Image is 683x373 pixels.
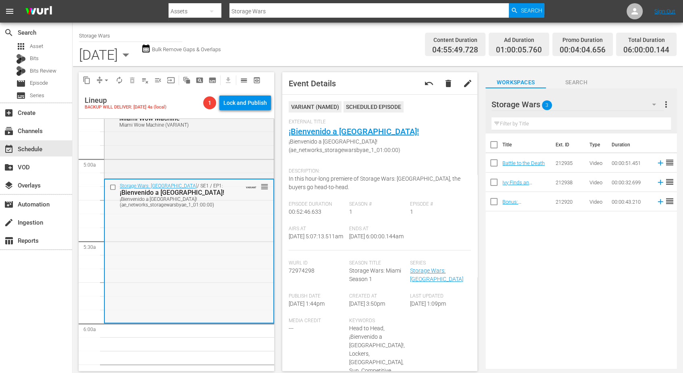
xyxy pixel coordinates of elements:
[349,293,406,300] span: Created At
[4,108,14,118] span: Create
[344,101,404,113] div: Scheduled Episode
[552,153,586,173] td: 212935
[30,92,44,100] span: Series
[4,144,14,154] span: Schedule
[30,79,48,87] span: Episode
[654,8,675,15] a: Sign Out
[79,47,118,63] div: [DATE]
[183,76,191,84] span: auto_awesome_motion_outlined
[521,3,542,18] span: Search
[550,133,584,156] th: Ext. ID
[410,260,467,267] span: Series
[289,318,346,324] span: Media Credit
[608,153,653,173] td: 00:00:51.451
[656,178,665,187] svg: Add to Schedule
[410,300,446,307] span: [DATE] 1:09pm
[410,267,463,282] a: Storage Wars: [GEOGRAPHIC_DATA]
[151,46,221,52] span: Bulk Remove Gaps & Overlaps
[113,74,126,87] span: Loop Content
[120,196,234,208] div: ¡Bienvenido a [GEOGRAPHIC_DATA]! (ae_networks_storagewarsbyae_1_01:00:00)
[16,79,26,88] span: Episode
[289,233,343,240] span: [DATE] 5:07:13.511am
[152,74,165,87] span: Fill episodes with ad slates
[193,74,206,87] span: Create Search Block
[349,233,404,240] span: [DATE] 6:00:00.144am
[349,260,406,267] span: Season Title
[419,74,439,93] button: undo
[586,192,608,211] td: Video
[496,34,542,46] div: Ad Duration
[4,218,14,227] span: Ingestion
[96,76,104,84] span: compress
[120,183,234,208] div: / SE1 / EP1:
[502,179,537,192] a: Ivy Finds an Unmentionable
[4,181,14,190] span: Overlays
[196,76,204,84] span: pageview_outlined
[349,300,385,307] span: [DATE] 3:50pm
[608,173,653,192] td: 00:00:32.699
[349,226,406,232] span: Ends At
[141,76,149,84] span: playlist_remove_outlined
[560,34,606,46] div: Promo Duration
[85,96,167,105] div: Lineup
[289,267,314,274] span: 72974298
[289,226,346,232] span: Airs At
[661,95,671,114] button: more_vert
[253,76,261,84] span: preview_outlined
[250,74,263,87] span: View Backup
[80,74,93,87] span: Copy Lineup
[177,72,193,88] span: Refresh All Search Blocks
[120,189,234,196] div: ¡Bienvenido a [GEOGRAPHIC_DATA]!
[115,76,123,84] span: autorenew_outlined
[289,201,346,208] span: Episode Duration
[223,96,267,110] div: Lock and Publish
[546,77,606,88] span: Search
[5,6,15,16] span: menu
[410,201,467,208] span: Episode #
[19,2,58,21] img: ans4CAIJ8jUAAAAAAAAAAAAAAAAAAAAAAAAgQb4GAAAAAAAAAAAAAAAAAAAAAAAAJMjXAAAAAAAAAAAAAAAAAAAAAAAAgAT5G...
[16,42,26,51] span: Asset
[349,208,352,215] span: 1
[463,79,473,88] span: edit
[491,93,664,116] div: Storage Wars
[4,236,14,246] span: Reports
[289,293,346,300] span: Publish Date
[83,76,91,84] span: content_copy
[289,101,341,113] div: VARIANT ( NAMED )
[607,133,655,156] th: Duration
[4,163,14,172] span: VOD
[623,34,669,46] div: Total Duration
[485,77,546,88] span: Workspaces
[85,105,167,110] div: BACKUP WILL DELIVER: [DATE] 4a (local)
[246,182,256,189] span: VARIANT
[496,46,542,55] span: 01:00:05.760
[289,175,460,190] span: In this hour-long premiere of Storage Wars: [GEOGRAPHIC_DATA], the buyers go head-to-head.
[289,79,336,88] span: Event Details
[424,79,434,88] span: Revert to Primary Episode
[289,300,325,307] span: [DATE] 1:44pm
[30,42,43,50] span: Asset
[410,293,467,300] span: Last Updated
[260,182,269,190] button: reorder
[502,199,541,223] a: Bonus: [PERSON_NAME] Gets [PERSON_NAME]
[219,72,235,88] span: Download as CSV
[203,100,216,106] span: 1
[349,201,406,208] span: Season #
[119,122,234,128] div: Miami Wow Machine (VARIANT)
[439,74,458,93] button: delete
[289,119,467,125] span: External Title
[208,76,217,84] span: subtitles_outlined
[30,54,39,63] span: Bits
[4,200,14,209] span: movie_filter
[665,177,675,187] span: reorder
[349,318,406,324] span: Keywords
[139,74,152,87] span: Clear Lineup
[102,76,110,84] span: arrow_drop_down
[154,76,162,84] span: menu_open
[4,28,14,38] span: Search
[289,138,467,154] span: ¡Bienvenido a [GEOGRAPHIC_DATA]! (ae_networks_storagewarsbyae_1_01:00:00)
[586,173,608,192] td: Video
[219,96,271,110] button: Lock and Publish
[165,74,177,87] span: Update Metadata from Key Asset
[16,54,26,64] div: Bits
